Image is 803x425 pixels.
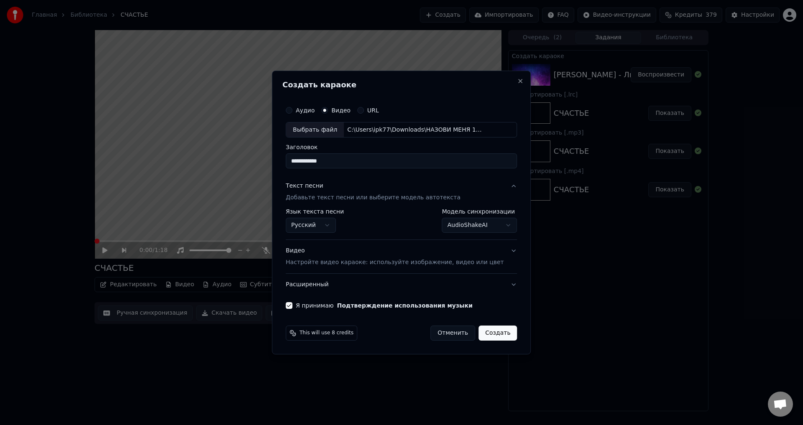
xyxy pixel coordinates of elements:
div: C:\Users\ipk77\Downloads\НАЗОВИ МЕНЯ 1.mp4 [344,126,486,134]
label: Видео [331,107,350,113]
div: Текст песниДобавьте текст песни или выберите модель автотекста [286,209,517,240]
h2: Создать караоке [282,81,520,89]
button: Отменить [430,326,475,341]
label: URL [367,107,379,113]
p: Добавьте текст песни или выберите модель автотекста [286,194,460,202]
label: Язык текста песни [286,209,344,215]
button: Я принимаю [337,303,473,308]
span: This will use 8 credits [299,330,353,336]
div: Текст песни [286,182,323,191]
label: Аудио [296,107,315,113]
label: Я принимаю [296,303,473,308]
button: Расширенный [286,274,517,295]
button: Текст песниДобавьте текст песни или выберите модель автотекста [286,176,517,209]
label: Модель синхронизации [442,209,517,215]
div: Видео [286,247,504,267]
label: Заголовок [286,145,517,150]
p: Настройте видео караоке: используйте изображение, видео или цвет [286,258,504,267]
button: Создать [478,326,517,341]
div: Выбрать файл [286,122,344,137]
button: ВидеоНастройте видео караоке: используйте изображение, видео или цвет [286,240,517,274]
